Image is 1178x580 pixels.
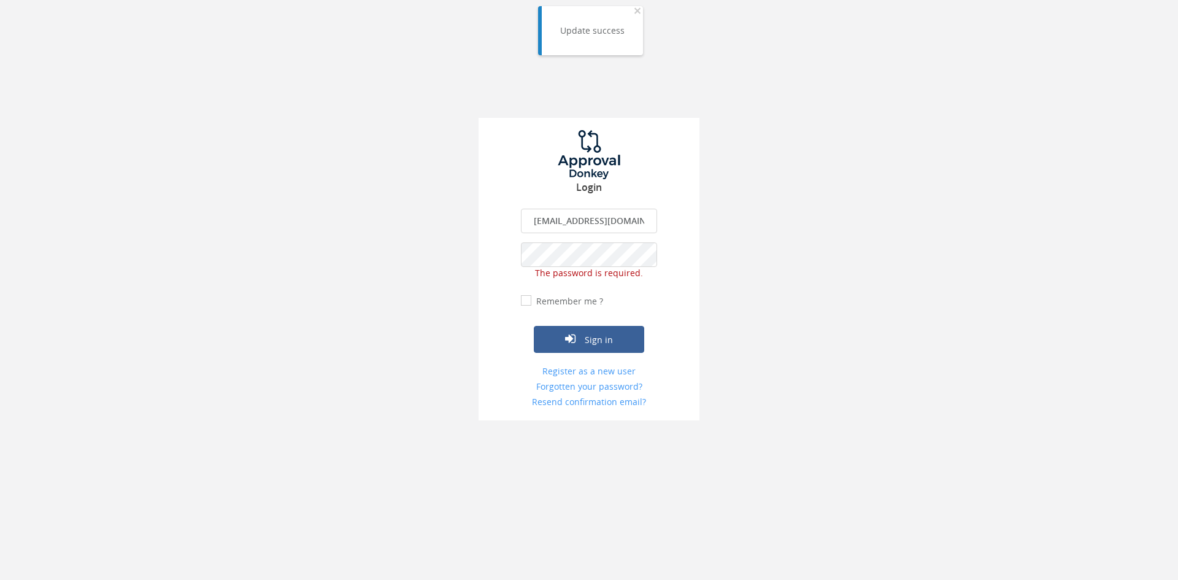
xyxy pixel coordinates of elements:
img: logo.png [543,130,635,179]
span: × [634,2,641,19]
a: Resend confirmation email? [521,396,657,408]
input: Enter your Email [521,209,657,233]
button: Sign in [534,326,644,353]
a: Register as a new user [521,365,657,377]
h3: Login [479,182,699,193]
div: Update success [560,25,625,37]
a: Forgotten your password? [521,381,657,393]
label: Remember me ? [533,295,603,307]
span: The password is required. [535,267,643,279]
